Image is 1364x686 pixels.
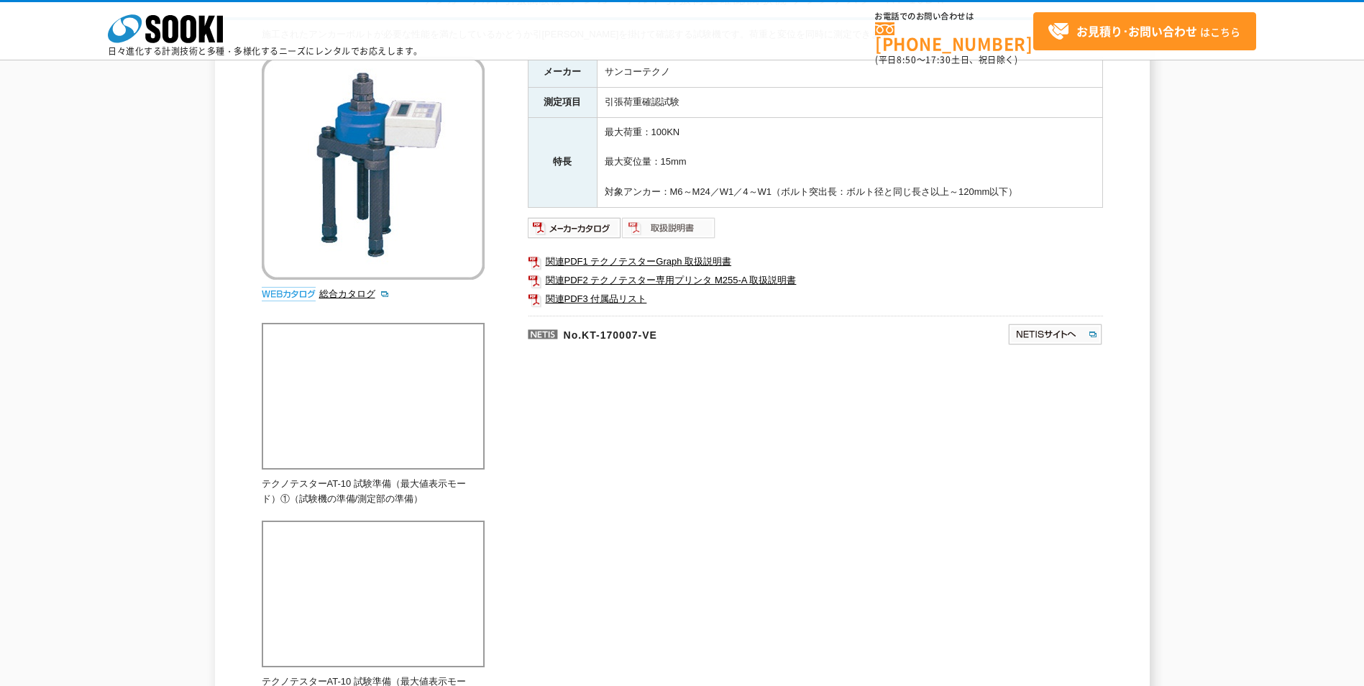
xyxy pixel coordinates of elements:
[528,252,1103,271] a: 関連PDF1 テクノテスターGraph 取扱説明書
[1076,22,1197,40] strong: お見積り･お問い合わせ
[597,87,1102,117] td: 引張荷重確認試験
[622,226,716,237] a: 取扱説明書
[622,216,716,239] img: 取扱説明書
[528,87,597,117] th: 測定項目
[875,22,1033,52] a: [PHONE_NUMBER]
[1033,12,1256,50] a: お見積り･お問い合わせはこちら
[597,58,1102,88] td: サンコーテクノ
[897,53,917,66] span: 8:50
[875,53,1017,66] span: (平日 ～ 土日、祝日除く)
[262,287,316,301] img: webカタログ
[528,226,622,237] a: メーカーカタログ
[528,271,1103,290] a: 関連PDF2 テクノテスター専用プリンタ M255-A 取扱説明書
[875,12,1033,21] span: お電話でのお問い合わせは
[262,477,485,507] p: テクノテスターAT-10 試験準備（最大値表示モード）①（試験機の準備/測定部の準備）
[1048,21,1240,42] span: はこちら
[528,290,1103,308] a: 関連PDF3 付属品リスト
[1007,323,1103,346] img: NETISサイトへ
[528,316,869,350] p: No.KT-170007-VE
[528,117,597,207] th: 特長
[597,117,1102,207] td: 最大荷重：100KN 最大変位量：15mm 対象アンカー：M6～M24／W1／4～W1（ボルト突出長：ボルト径と同じ長さ以上～120mm以下）
[528,216,622,239] img: メーカーカタログ
[108,47,423,55] p: 日々進化する計測技術と多種・多様化するニーズにレンタルでお応えします。
[925,53,951,66] span: 17:30
[262,57,485,280] img: アンカーボルト引張荷重確認試験機 テクノテスターAT-10DⅡ
[319,288,390,299] a: 総合カタログ
[528,58,597,88] th: メーカー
